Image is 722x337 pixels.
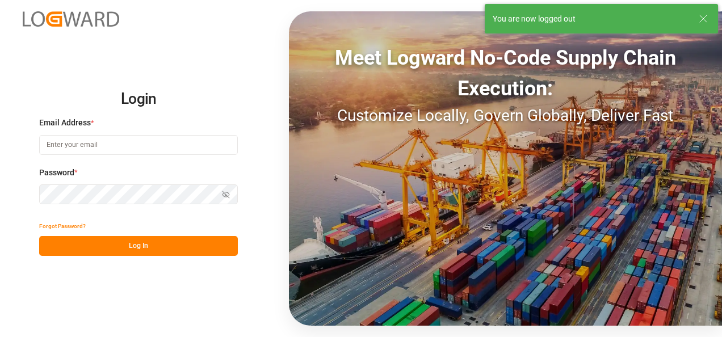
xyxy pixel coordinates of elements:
div: You are now logged out [493,13,688,25]
span: Password [39,167,74,179]
button: Log In [39,236,238,256]
h2: Login [39,81,238,117]
span: Email Address [39,117,91,129]
div: Customize Locally, Govern Globally, Deliver Fast [289,104,722,128]
img: Logward_new_orange.png [23,11,119,27]
input: Enter your email [39,135,238,155]
div: Meet Logward No-Code Supply Chain Execution: [289,43,722,104]
button: Forgot Password? [39,216,86,236]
